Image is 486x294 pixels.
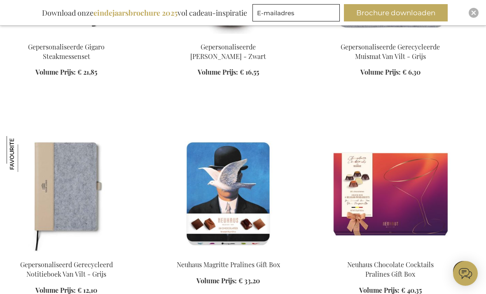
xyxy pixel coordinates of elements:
[177,260,280,269] a: Neuhaus Magritte Pralines Gift Box
[28,42,105,61] a: Gepersonaliseerde Gigaro Steakmessenset
[168,250,288,258] a: Neuhaus Magritte Pralines Gift Box
[7,250,126,258] a: Personalised Recycled Felt Notebook - Grey Gepersonaliseerd Gerecycleerd Notitieboek Van Vilt - G...
[238,276,260,285] span: € 33,20
[35,68,97,77] a: Volume Prijs: € 21,85
[7,32,126,40] a: Personalised Gigaro Meat Knives
[240,68,259,76] span: € 16,55
[331,32,450,40] a: Personalised Recycled Felt Mouse Pad - Grey
[471,10,476,15] img: Close
[360,68,401,76] span: Volume Prijs:
[402,68,421,76] span: € 6,30
[196,276,237,285] span: Volume Prijs:
[38,4,251,21] div: Download onze vol cadeau-inspiratie
[344,4,448,21] button: Brochure downloaden
[168,136,288,252] img: Neuhaus Magritte Pralines Gift Box
[7,136,126,252] img: Personalised Recycled Felt Notebook - Grey
[196,276,260,286] a: Volume Prijs: € 33,20
[198,68,238,76] span: Volume Prijs:
[347,260,434,278] a: Neuhaus Chocolate Cocktails Pralines Gift Box
[20,260,113,278] a: Gepersonaliseerd Gerecycleerd Notitieboek Van Vilt - Grijs
[35,68,76,76] span: Volume Prijs:
[341,42,440,61] a: Gepersonaliseerde Gerecycleerde Muismat Van Vilt - Grijs
[190,42,266,61] a: Gepersonaliseerde [PERSON_NAME] - Zwart
[469,8,479,18] div: Close
[168,32,288,40] a: Personalised Asado Oven Mit - Black
[77,68,97,76] span: € 21,85
[331,250,450,258] a: Neuhaus Chocolate Cocktails Pralines Gift Box
[93,8,178,18] b: eindejaarsbrochure 2025
[331,136,450,252] img: Neuhaus Chocolate Cocktails Pralines Gift Box
[252,4,342,24] form: marketing offers and promotions
[198,68,259,77] a: Volume Prijs: € 16,55
[252,4,340,21] input: E-mailadres
[7,136,42,172] img: Gepersonaliseerd Gerecycleerd Notitieboek Van Vilt - Grijs
[453,261,478,286] iframe: belco-activator-frame
[360,68,421,77] a: Volume Prijs: € 6,30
